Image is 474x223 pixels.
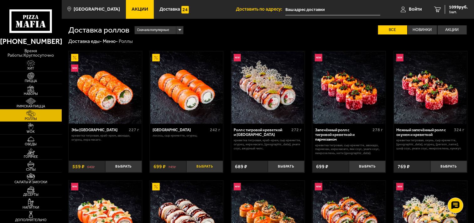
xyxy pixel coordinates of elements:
[234,54,241,61] img: Новинка
[234,183,241,190] img: Новинка
[71,183,79,190] img: Новинка
[236,7,285,12] span: Доставить по адресу:
[268,161,305,173] button: Выбрать
[71,54,79,61] img: Акционный
[315,127,371,142] div: Запечённый ролл с тигровой креветкой и пармезаном
[430,161,467,173] button: Выбрать
[378,25,407,34] label: Все
[234,138,302,150] p: креветка тигровая, краб-крем, Сыр креметте, огурец, икра масаго, [GEOGRAPHIC_DATA], унаги соус, а...
[315,54,322,61] img: Новинка
[231,51,305,124] a: НовинкаРолл с тигровой креветкой и Гуакамоле
[235,164,247,169] span: 689 ₽
[449,10,468,14] span: 1 шт.
[150,51,223,124] img: Филадельфия
[408,25,437,34] label: Новинки
[312,51,386,124] a: НовинкаЗапечённый ролл с тигровой креветкой и пармезаном
[150,51,223,124] a: АкционныйФиладельфия
[68,38,102,44] a: Доставка еды-
[394,51,466,124] img: Нежный запечённый ролл с окунем и креветкой
[74,7,120,12] span: [GEOGRAPHIC_DATA]
[394,51,467,124] a: НовинкаНежный запечённый ролл с окунем и креветкой
[159,7,180,12] span: Доставка
[137,25,169,35] span: Сначала популярные
[396,54,404,61] img: Новинка
[232,51,304,124] img: Ролл с тигровой креветкой и Гуакамоле
[291,127,302,132] span: 272 г
[168,164,176,169] s: 749 ₽
[71,127,128,132] div: Эби [GEOGRAPHIC_DATA]
[186,161,223,173] button: Выбрать
[71,65,79,72] img: Новинка
[72,164,85,169] span: 559 ₽
[132,7,148,12] span: Акции
[372,127,383,132] span: 278 г
[313,51,385,124] img: Запечённый ролл с тигровой креветкой и пармезаном
[119,38,133,44] div: Роллы
[153,134,221,138] p: лосось, Сыр креметте, огурец.
[285,4,380,15] input: Ваш адрес доставки
[181,6,189,13] img: 15daf4d41897b9f0e9f617042186c801.svg
[129,127,139,132] span: 227 г
[449,5,468,9] span: 1099 руб.
[349,161,386,173] button: Выбрать
[69,51,141,124] img: Эби Калифорния
[234,127,290,137] div: Ролл с тигровой креветкой и [GEOGRAPHIC_DATA]
[152,183,160,190] img: Акционный
[315,143,383,155] p: креветка тигровая, Сыр креметте, авокадо, пармезан, икра масаго, яки соус, унаги соус, микрозелен...
[68,26,129,34] h1: Доставка роллов
[396,138,464,150] p: креветка тигровая, окунь, Сыр креметте, [GEOGRAPHIC_DATA], огурец, [PERSON_NAME], шеф соус, унаги...
[398,164,410,169] span: 769 ₽
[87,164,95,169] s: 640 ₽
[438,25,467,34] label: Акции
[154,164,166,169] span: 699 ₽
[210,127,221,132] span: 242 г
[396,127,452,137] div: Нежный запечённый ролл с окунем и креветкой
[69,51,142,124] a: АкционныйНовинкаЭби Калифорния
[105,161,142,173] button: Выбрать
[454,127,464,132] span: 324 г
[152,54,160,61] img: Акционный
[316,164,328,169] span: 699 ₽
[71,134,139,142] p: креветка тигровая, краб-крем, авокадо, огурец, икра масаго.
[153,127,209,132] div: [GEOGRAPHIC_DATA]
[315,183,322,190] img: Новинка
[103,38,118,44] a: Меню-
[409,7,422,12] span: Войти
[396,183,404,190] img: Новинка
